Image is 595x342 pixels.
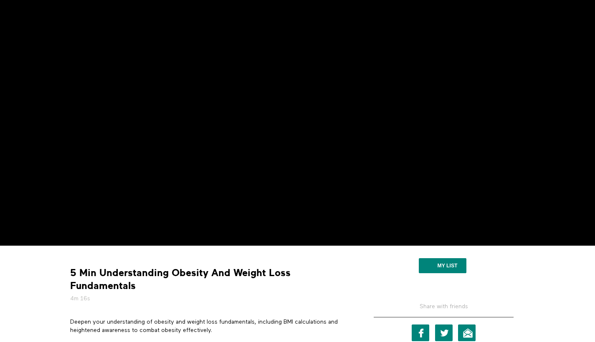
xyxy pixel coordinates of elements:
a: Facebook [412,324,429,341]
a: Twitter [435,324,453,341]
h5: 4m 16s [70,294,350,303]
button: My list [419,258,466,273]
a: Email [458,324,476,341]
h5: Share with friends [374,302,514,317]
p: Deepen your understanding of obesity and weight loss fundamentals, including BMI calculations and... [70,318,350,335]
strong: 5 Min Understanding Obesity And Weight Loss Fundamentals [70,267,350,292]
